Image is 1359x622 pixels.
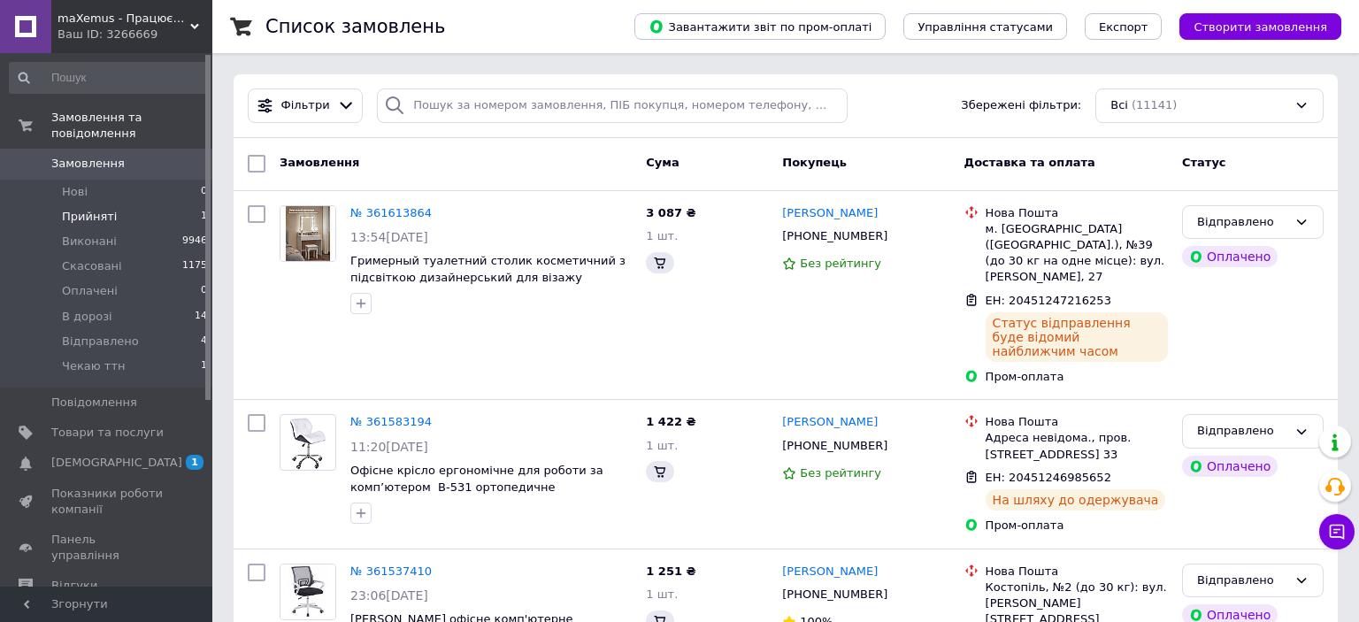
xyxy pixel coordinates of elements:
span: 1 [186,455,203,470]
div: Нова Пошта [986,564,1168,580]
span: ЕН: 20451246985652 [986,471,1111,484]
span: (11141) [1132,98,1178,111]
button: Управління статусами [903,13,1067,40]
span: Збережені фільтри: [961,97,1081,114]
span: Управління статусами [918,20,1053,34]
span: Cума [646,156,679,169]
span: maXemus - Працюємо по максимуму [58,11,190,27]
span: [PHONE_NUMBER] [782,229,887,242]
span: Створити замовлення [1194,20,1327,34]
a: Фото товару [280,205,336,262]
div: Нова Пошта [986,414,1168,430]
img: Фото товару [280,564,335,619]
span: 1 шт. [646,587,678,601]
div: Пром-оплата [986,518,1168,534]
span: Фільтри [281,97,330,114]
img: Фото товару [284,415,332,470]
button: Завантажити звіт по пром-оплаті [634,13,886,40]
div: Нова Пошта [986,205,1168,221]
span: В дорозі [62,309,112,325]
div: Відправлено [1197,572,1287,590]
span: Товари та послуги [51,425,164,441]
div: Оплачено [1182,456,1278,477]
span: ЕН: 20451247216253 [986,294,1111,307]
a: Офісне крісло ергономічне для роботи за комп’ютером B-531 ортопедичне комп’ютерне крісло для дому... [350,464,625,526]
span: 1 251 ₴ [646,564,695,578]
a: Фото товару [280,414,336,471]
span: Виконані [62,234,117,250]
span: 1 [201,358,207,374]
span: Повідомлення [51,395,137,411]
h1: Список замовлень [265,16,445,37]
span: Без рейтингу [800,466,881,480]
span: Всі [1110,97,1128,114]
span: 13:54[DATE] [350,230,428,244]
span: Скасовані [62,258,122,274]
span: Доставка та оплата [964,156,1095,169]
button: Експорт [1085,13,1163,40]
span: 9946 [182,234,207,250]
div: Статус відправлення буде відомий найближчим часом [986,312,1168,362]
span: Статус [1182,156,1226,169]
div: Адреса невідома., пров. [STREET_ADDRESS] 33 [986,430,1168,462]
span: Прийняті [62,209,117,225]
span: Без рейтингу [800,257,881,270]
a: [PERSON_NAME] [782,414,878,431]
span: Нові [62,184,88,200]
span: 23:06[DATE] [350,588,428,603]
span: 0 [201,184,207,200]
span: Оплачені [62,283,118,299]
span: Чекаю ттн [62,358,125,374]
span: Завантажити звіт по пром-оплаті [649,19,871,35]
button: Чат з покупцем [1319,514,1355,549]
a: № 361537410 [350,564,432,578]
span: Замовлення та повідомлення [51,110,212,142]
span: 3 087 ₴ [646,206,695,219]
span: 0 [201,283,207,299]
span: [PHONE_NUMBER] [782,439,887,452]
span: Відправлено [62,334,139,349]
a: Фото товару [280,564,336,620]
span: Покупець [782,156,847,169]
input: Пошук за номером замовлення, ПІБ покупця, номером телефону, Email, номером накладної [377,88,848,123]
span: 4 [201,334,207,349]
a: Гримерный туалетний столик косметичний з підсвіткою дизайнерський для візажу дамський B055 з дзер... [350,254,626,317]
span: [DEMOGRAPHIC_DATA] [51,455,182,471]
input: Пошук [9,62,209,94]
span: Панель управління [51,532,164,564]
span: Замовлення [280,156,359,169]
img: Фото товару [280,206,335,261]
a: № 361583194 [350,415,432,428]
div: На шляху до одержувача [986,489,1166,511]
span: 11:20[DATE] [350,440,428,454]
span: 1175 [182,258,207,274]
span: [PHONE_NUMBER] [782,587,887,601]
span: 1 [201,209,207,225]
div: Ваш ID: 3266669 [58,27,212,42]
span: 1 шт. [646,229,678,242]
a: [PERSON_NAME] [782,205,878,222]
span: Відгуки [51,578,97,594]
div: Відправлено [1197,422,1287,441]
div: м. [GEOGRAPHIC_DATA] ([GEOGRAPHIC_DATA].), №39 (до 30 кг на одне місце): вул. [PERSON_NAME], 27 [986,221,1168,286]
a: № 361613864 [350,206,432,219]
a: Створити замовлення [1162,19,1341,33]
div: Оплачено [1182,246,1278,267]
div: Пром-оплата [986,369,1168,385]
span: 1 422 ₴ [646,415,695,428]
a: [PERSON_NAME] [782,564,878,580]
span: Показники роботи компанії [51,486,164,518]
span: Експорт [1099,20,1148,34]
span: 14 [195,309,207,325]
div: Відправлено [1197,213,1287,232]
span: 1 шт. [646,439,678,452]
button: Створити замовлення [1179,13,1341,40]
span: Замовлення [51,156,125,172]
